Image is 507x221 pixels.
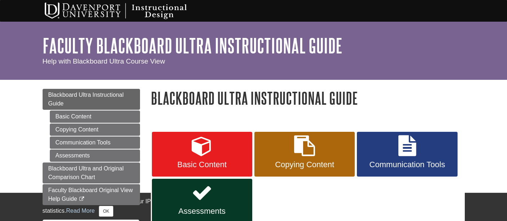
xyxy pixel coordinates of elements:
[43,162,140,183] a: Blackboard Ultra and Original Comparison Chart
[50,123,140,136] a: Copying Content
[152,132,252,177] a: Basic Content
[43,184,140,205] a: Faculty Blackboard Original View Help Guide
[50,110,140,123] a: Basic Content
[39,2,212,20] img: Davenport University Instructional Design
[157,207,247,216] span: Assessments
[79,197,85,201] i: This link opens in a new window
[157,160,247,169] span: Basic Content
[48,187,133,202] span: Faculty Blackboard Original View Help Guide
[48,92,124,107] span: Blackboard Ultra Instructional Guide
[254,132,355,177] a: Copying Content
[43,57,165,65] span: Help with Blackboard Ultra Course View
[357,132,457,177] a: Communication Tools
[48,165,124,180] span: Blackboard Ultra and Original Comparison Chart
[260,160,349,169] span: Copying Content
[43,89,140,110] a: Blackboard Ultra Instructional Guide
[50,136,140,149] a: Communication Tools
[151,89,465,107] h1: Blackboard Ultra Instructional Guide
[362,160,452,169] span: Communication Tools
[50,149,140,162] a: Assessments
[43,34,342,57] a: Faculty Blackboard Ultra Instructional Guide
